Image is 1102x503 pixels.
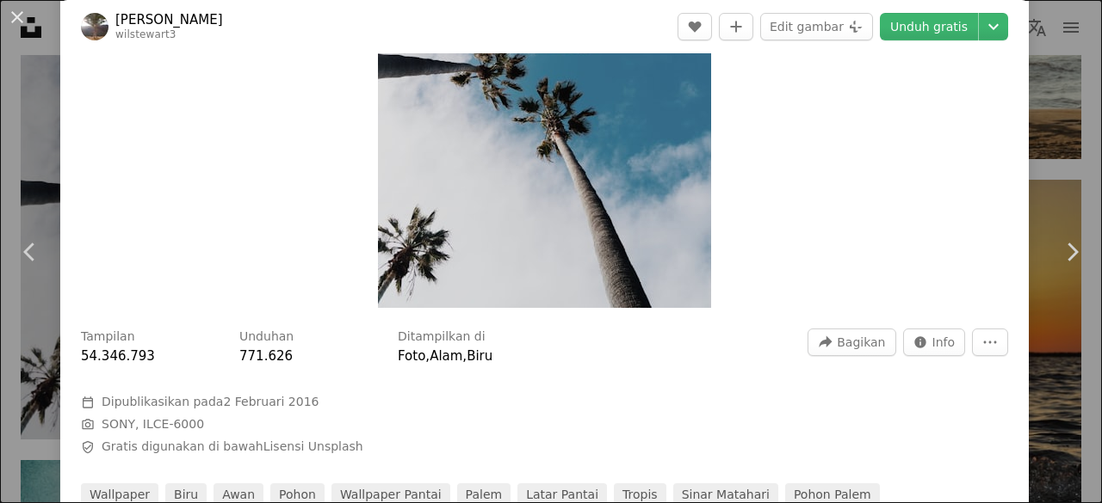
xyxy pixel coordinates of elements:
a: Berikutnya [1042,169,1102,334]
span: Info [932,329,956,355]
a: Alam [430,348,462,364]
button: Statistik tentang gambar ini [903,328,966,356]
span: , [462,348,467,364]
button: Edit gambar [760,13,873,40]
h3: Tampilan [81,328,135,346]
span: Dipublikasikan pada [102,395,319,408]
a: Biru [467,348,492,364]
span: 54.346.793 [81,348,155,364]
span: 771.626 [239,348,293,364]
a: Foto [398,348,425,364]
a: [PERSON_NAME] [115,11,223,28]
h3: Ditampilkan di [398,328,486,346]
a: Lisensi Unsplash [263,439,363,453]
button: Bagikan gambar ini [808,328,895,356]
h3: Unduhan [239,328,294,346]
time: 2 Februari 2016 pukul 12.35.31 WIB [223,395,319,408]
button: Pilih ukuran unduhan [979,13,1008,40]
button: Sukai [678,13,712,40]
a: Unduh gratis [880,13,978,40]
img: Buka profil Wil Stewart [81,13,108,40]
span: Gratis digunakan di bawah [102,439,363,456]
button: Tindakan Lainnya [972,328,1008,356]
span: Bagikan [837,329,885,355]
button: Tambahkan ke koleksi [719,13,753,40]
button: SONY, ILCE-6000 [102,416,204,433]
span: , [425,348,430,364]
a: wilstewart3 [115,28,176,40]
